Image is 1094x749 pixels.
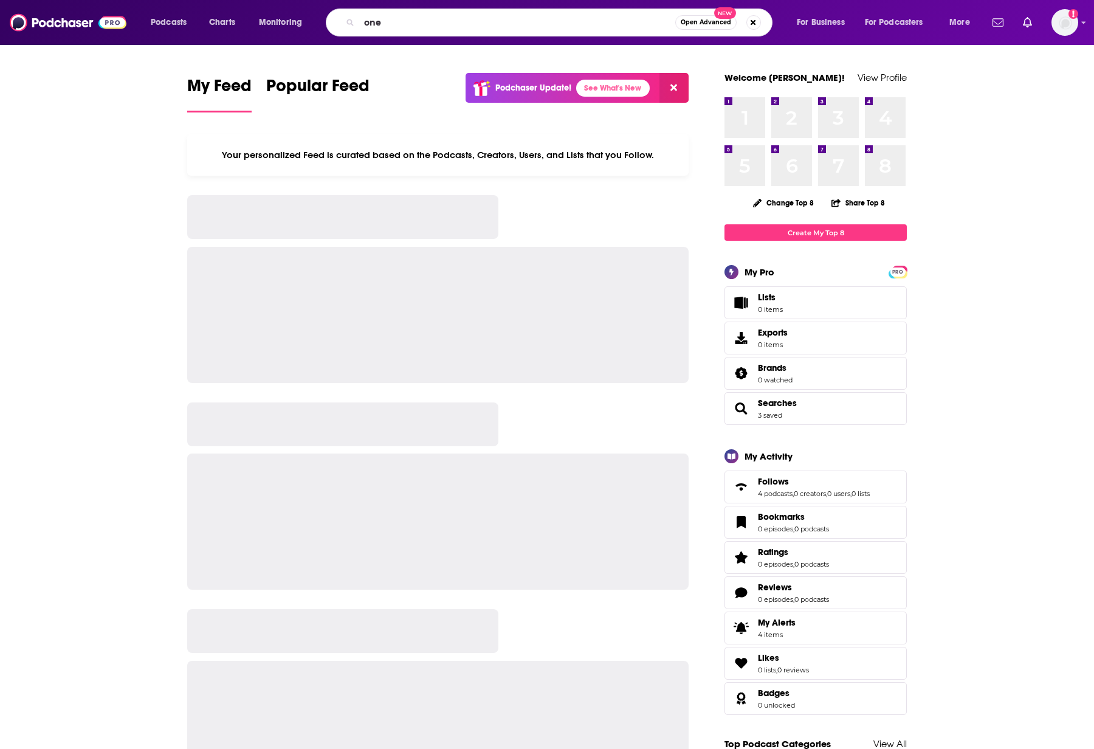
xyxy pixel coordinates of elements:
[729,655,753,672] a: Likes
[794,525,829,533] a: 0 podcasts
[758,617,796,628] span: My Alerts
[797,14,845,31] span: For Business
[758,688,790,699] span: Badges
[758,327,788,338] span: Exports
[1068,9,1078,19] svg: Add a profile image
[890,267,905,276] a: PRO
[850,489,851,498] span: ,
[758,376,793,384] a: 0 watched
[831,191,886,215] button: Share Top 8
[758,362,786,373] span: Brands
[745,266,774,278] div: My Pro
[777,666,809,674] a: 0 reviews
[851,489,870,498] a: 0 lists
[758,292,776,303] span: Lists
[758,525,793,533] a: 0 episodes
[729,514,753,531] a: Bookmarks
[576,80,650,97] a: See What's New
[758,292,783,303] span: Lists
[729,549,753,566] a: Ratings
[793,525,794,533] span: ,
[758,411,782,419] a: 3 saved
[758,595,793,604] a: 0 episodes
[745,450,793,462] div: My Activity
[794,595,829,604] a: 0 podcasts
[729,690,753,707] a: Badges
[729,294,753,311] span: Lists
[941,13,985,32] button: open menu
[209,14,235,31] span: Charts
[359,13,675,32] input: Search podcasts, credits, & more...
[266,75,370,103] span: Popular Feed
[827,489,850,498] a: 0 users
[724,647,907,680] span: Likes
[758,511,829,522] a: Bookmarks
[337,9,784,36] div: Search podcasts, credits, & more...
[758,489,793,498] a: 4 podcasts
[259,14,302,31] span: Monitoring
[794,489,826,498] a: 0 creators
[724,612,907,644] a: My Alerts
[142,13,202,32] button: open menu
[758,340,788,349] span: 0 items
[729,584,753,601] a: Reviews
[826,489,827,498] span: ,
[724,322,907,354] a: Exports
[758,362,793,373] a: Brands
[729,400,753,417] a: Searches
[758,476,870,487] a: Follows
[724,576,907,609] span: Reviews
[758,547,788,557] span: Ratings
[746,195,821,210] button: Change Top 8
[788,13,860,32] button: open menu
[724,541,907,574] span: Ratings
[988,12,1008,33] a: Show notifications dropdown
[1051,9,1078,36] img: User Profile
[793,560,794,568] span: ,
[758,547,829,557] a: Ratings
[495,83,571,93] p: Podchaser Update!
[724,682,907,715] span: Badges
[675,15,737,30] button: Open AdvancedNew
[758,666,776,674] a: 0 lists
[758,688,795,699] a: Badges
[724,286,907,319] a: Lists
[857,13,941,32] button: open menu
[724,471,907,503] span: Follows
[10,11,126,34] img: Podchaser - Follow, Share and Rate Podcasts
[724,506,907,539] span: Bookmarks
[1051,9,1078,36] button: Show profile menu
[1018,12,1037,33] a: Show notifications dropdown
[724,357,907,390] span: Brands
[758,511,805,522] span: Bookmarks
[266,75,370,112] a: Popular Feed
[1051,9,1078,36] span: Logged in as clareliening
[681,19,731,26] span: Open Advanced
[858,72,907,83] a: View Profile
[187,75,252,112] a: My Feed
[776,666,777,674] span: ,
[758,398,797,409] a: Searches
[724,392,907,425] span: Searches
[729,365,753,382] a: Brands
[250,13,318,32] button: open menu
[724,72,845,83] a: Welcome [PERSON_NAME]!
[151,14,187,31] span: Podcasts
[794,560,829,568] a: 0 podcasts
[714,7,736,19] span: New
[758,652,779,663] span: Likes
[729,620,753,637] span: My Alerts
[949,14,970,31] span: More
[758,305,783,314] span: 0 items
[187,75,252,103] span: My Feed
[793,595,794,604] span: ,
[187,134,689,176] div: Your personalized Feed is curated based on the Podcasts, Creators, Users, and Lists that you Follow.
[865,14,923,31] span: For Podcasters
[758,630,796,639] span: 4 items
[758,582,792,593] span: Reviews
[758,652,809,663] a: Likes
